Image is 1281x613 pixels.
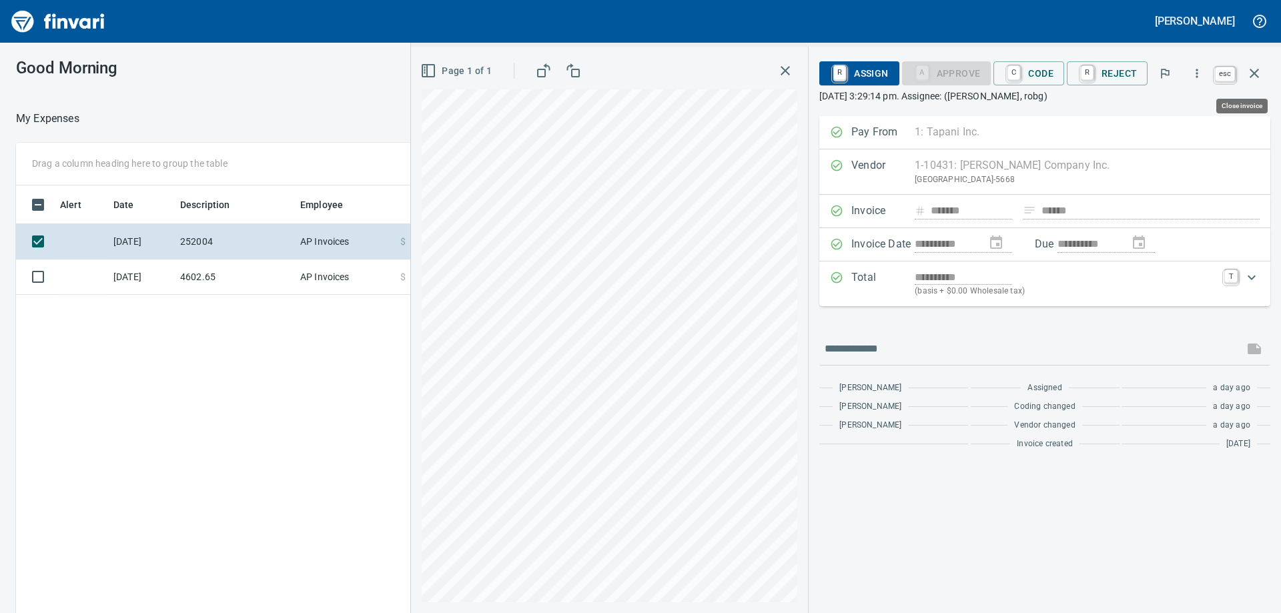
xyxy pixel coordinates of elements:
[113,197,134,213] span: Date
[1224,269,1238,283] a: T
[108,259,175,295] td: [DATE]
[993,61,1064,85] button: CCode
[400,270,406,283] span: $
[1027,382,1061,395] span: Assigned
[113,197,151,213] span: Date
[851,269,915,298] p: Total
[819,61,899,85] button: RAssign
[175,224,295,259] td: 252004
[423,63,492,79] span: Page 1 of 1
[819,261,1270,306] div: Expand
[1017,438,1073,451] span: Invoice created
[1152,11,1238,31] button: [PERSON_NAME]
[1081,65,1094,80] a: R
[295,259,395,295] td: AP Invoices
[8,5,108,37] img: Finvari
[833,65,846,80] a: R
[1078,62,1137,85] span: Reject
[180,197,248,213] span: Description
[830,62,888,85] span: Assign
[902,67,991,78] div: Coding Required
[175,259,295,295] td: 4602.65
[1182,59,1212,88] button: More
[300,197,343,213] span: Employee
[1004,62,1053,85] span: Code
[16,59,300,77] h3: Good Morning
[418,59,497,83] button: Page 1 of 1
[180,197,230,213] span: Description
[1213,400,1250,414] span: a day ago
[1067,61,1148,85] button: RReject
[1014,400,1075,414] span: Coding changed
[839,400,901,414] span: [PERSON_NAME]
[16,111,79,127] nav: breadcrumb
[295,224,395,259] td: AP Invoices
[839,419,901,432] span: [PERSON_NAME]
[1238,333,1270,365] span: This records your message into the invoice and notifies anyone mentioned
[839,382,901,395] span: [PERSON_NAME]
[60,197,81,213] span: Alert
[405,197,456,213] span: Amount
[1150,59,1180,88] button: Flag
[1007,65,1020,80] a: C
[1213,382,1250,395] span: a day ago
[915,285,1216,298] p: (basis + $0.00 Wholesale tax)
[16,111,79,127] p: My Expenses
[819,89,1270,103] p: [DATE] 3:29:14 pm. Assignee: ([PERSON_NAME], robg)
[108,224,175,259] td: [DATE]
[1226,438,1250,451] span: [DATE]
[1014,419,1075,432] span: Vendor changed
[1155,14,1235,28] h5: [PERSON_NAME]
[60,197,99,213] span: Alert
[1215,67,1235,81] a: esc
[1213,419,1250,432] span: a day ago
[32,157,228,170] p: Drag a column heading here to group the table
[400,235,406,248] span: $
[300,197,360,213] span: Employee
